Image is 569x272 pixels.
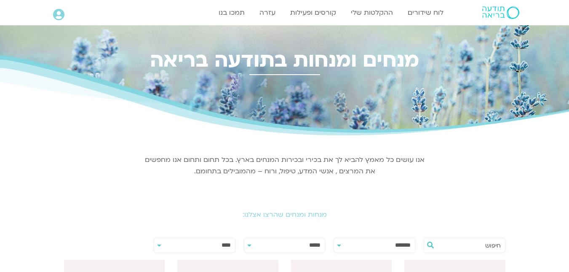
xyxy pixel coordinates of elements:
[49,211,521,218] h2: מנחות ומנחים שהרצו אצלנו:
[347,5,397,21] a: ההקלטות שלי
[255,5,280,21] a: עזרה
[144,154,426,177] p: אנו עושים כל מאמץ להביא לך את בכירי ובכירות המנחים בארץ. בכל תחום ותחום אנו מחפשים את המרצים , אנ...
[214,5,249,21] a: תמכו בנו
[286,5,340,21] a: קורסים ופעילות
[437,238,501,253] input: חיפוש
[482,6,519,19] img: תודעה בריאה
[403,5,448,21] a: לוח שידורים
[49,48,521,72] h2: מנחים ומנחות בתודעה בריאה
